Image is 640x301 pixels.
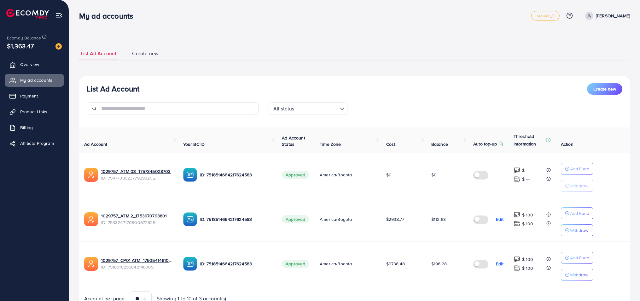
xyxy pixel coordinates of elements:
button: Add Fund [561,207,593,219]
span: My ad accounts [20,77,52,83]
img: ic-ads-acc.e4c84228.svg [84,212,98,226]
img: top-up amount [514,167,520,174]
p: $ 100 [522,220,533,227]
a: My ad accounts [5,74,64,86]
p: Withdraw [570,227,588,234]
span: ID: 7518518255842148369 [101,264,173,270]
span: All status [272,104,296,113]
img: top-up amount [514,176,520,182]
a: 1029757_CP01 ATM_1750541461061 [101,257,173,263]
button: Withdraw [561,180,593,192]
a: Product Links [5,105,64,118]
p: Add Fund [570,210,589,217]
a: Billing [5,121,64,134]
img: ic-ba-acc.ded83a64.svg [183,257,197,271]
span: $0 [386,172,392,178]
span: Balance [431,141,448,147]
img: ic-ba-acc.ded83a64.svg [183,212,197,226]
span: ID: 7533247170900672529 [101,219,173,226]
span: $112.63 [431,216,446,222]
p: [PERSON_NAME] [596,12,630,20]
a: Payment [5,90,64,102]
span: Product Links [20,109,47,115]
span: Ad Account [84,141,108,147]
a: Affiliate Program [5,137,64,150]
div: <span class='underline'>1029757_ATM 03_1757345028703</span></br>7547738923779293202 [101,168,173,181]
span: Billing [20,124,33,131]
img: top-up amount [514,265,520,271]
span: America/Bogota [320,172,352,178]
a: [PERSON_NAME] [583,12,630,20]
p: ID: 7518514664217624583 [200,171,272,179]
span: Create new [132,50,159,57]
span: Overview [20,61,39,68]
img: top-up amount [514,211,520,218]
span: $198.28 [431,261,447,267]
button: Add Fund [561,163,593,175]
span: Your BC ID [183,141,205,147]
button: Create new [587,83,622,95]
p: Withdraw [570,271,588,279]
p: Withdraw [570,182,588,190]
div: Search for option [269,102,347,115]
span: Ecomdy Balance [7,35,41,41]
img: logo [6,9,49,19]
a: regular_3 [531,11,559,21]
button: Add Fund [561,252,593,264]
span: $9738.48 [386,261,405,267]
p: $ 100 [522,256,533,263]
input: Search for option [296,103,337,113]
span: $2938.77 [386,216,404,222]
p: $ --- [522,167,530,174]
button: Withdraw [561,224,593,236]
span: Time Zone [320,141,341,147]
p: $ --- [522,175,530,183]
p: Edit [496,260,503,268]
a: Overview [5,58,64,71]
p: $ 100 [522,264,533,272]
p: $ 100 [522,211,533,219]
span: Approved [282,260,309,268]
p: ID: 7518514664217624583 [200,215,272,223]
span: List Ad Account [81,50,116,57]
span: regular_3 [537,14,554,18]
p: Auto top-up [473,140,497,148]
img: image [55,43,62,50]
span: Approved [282,171,309,179]
img: top-up amount [514,220,520,227]
img: top-up amount [514,256,520,263]
span: ID: 7547738923779293202 [101,175,173,181]
span: $0 [431,172,437,178]
span: Ad Account Status [282,135,305,147]
a: 1029757_ATM 03_1757345028703 [101,168,173,174]
span: Cost [386,141,395,147]
span: Action [561,141,573,147]
button: Withdraw [561,269,593,281]
h3: My ad accounts [79,11,138,21]
p: Add Fund [570,254,589,262]
h3: List Ad Account [87,84,139,93]
span: America/Bogota [320,216,352,222]
div: <span class='underline'>1029757_CP01 ATM_1750541461061</span></br>7518518255842148369 [101,257,173,270]
span: Approved [282,215,309,223]
p: Edit [496,215,503,223]
img: ic-ads-acc.e4c84228.svg [84,168,98,182]
img: ic-ba-acc.ded83a64.svg [183,168,197,182]
p: Threshold information [514,133,544,148]
img: menu [55,12,63,19]
span: Affiliate Program [20,140,54,146]
span: $1,363.47 [7,41,34,50]
div: <span class='underline'>1029757_ATM 2_1753970793801</span></br>7533247170900672529 [101,213,173,226]
span: Payment [20,93,38,99]
img: ic-ads-acc.e4c84228.svg [84,257,98,271]
p: Add Fund [570,165,589,173]
a: 1029757_ATM 2_1753970793801 [101,213,173,219]
p: ID: 7518514664217624583 [200,260,272,268]
span: America/Bogota [320,261,352,267]
span: Create new [593,86,616,92]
